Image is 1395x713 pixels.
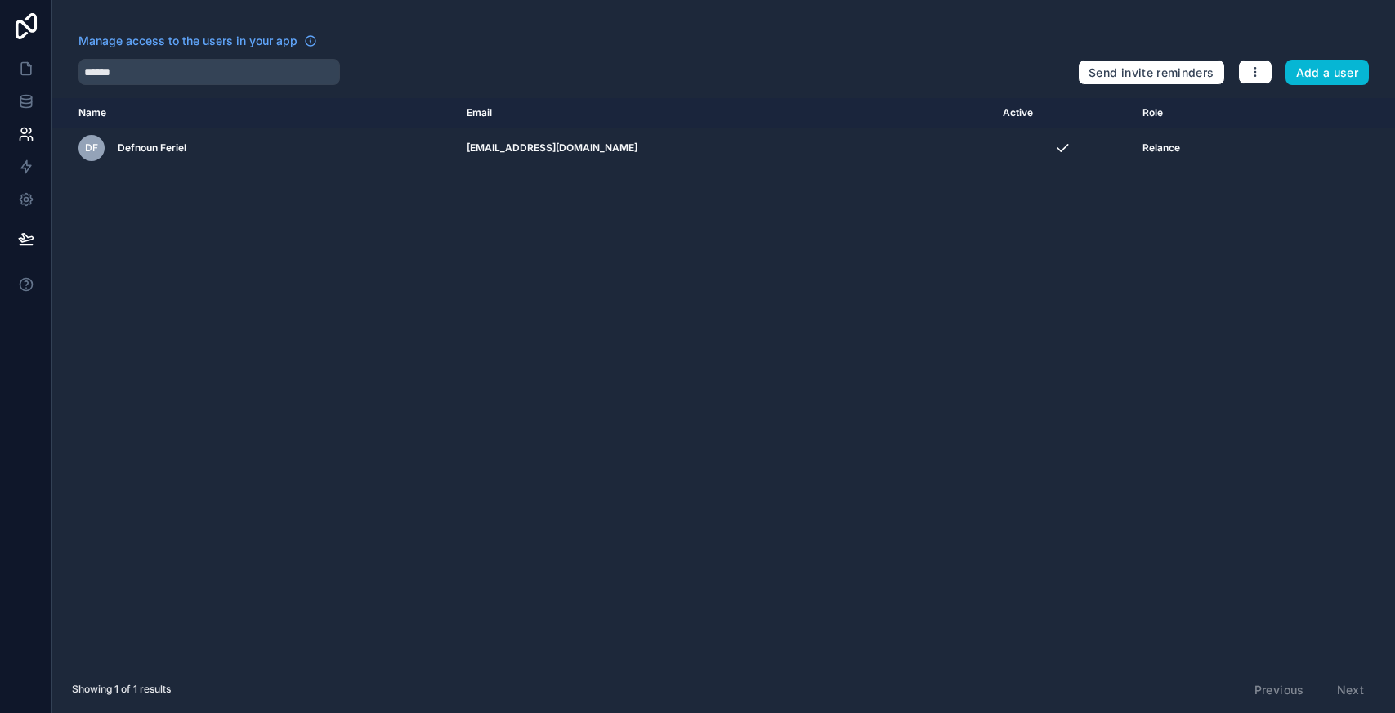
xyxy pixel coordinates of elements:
[457,98,993,128] th: Email
[118,141,186,155] span: Defnoun Feriel
[1078,60,1224,86] button: Send invite reminders
[1285,60,1370,86] button: Add a user
[52,98,1395,666] div: scrollable content
[457,128,993,168] td: [EMAIL_ADDRESS][DOMAIN_NAME]
[1133,98,1294,128] th: Role
[85,141,98,155] span: DF
[993,98,1133,128] th: Active
[78,33,317,49] a: Manage access to the users in your app
[52,98,457,128] th: Name
[72,683,171,696] span: Showing 1 of 1 results
[1142,141,1180,155] span: Relance
[78,33,297,49] span: Manage access to the users in your app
